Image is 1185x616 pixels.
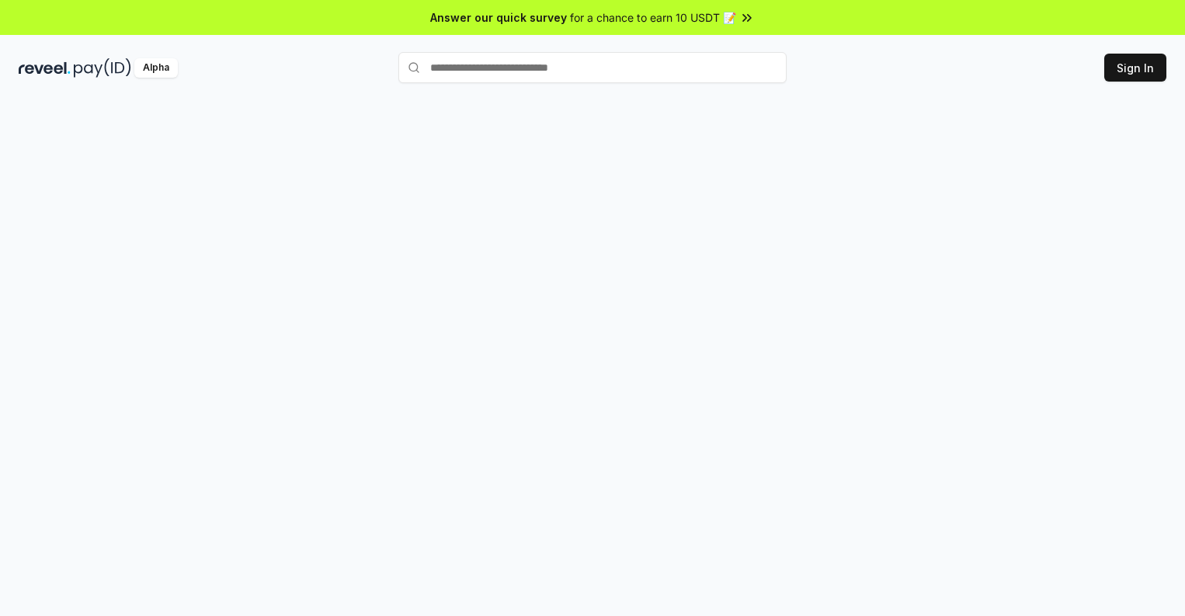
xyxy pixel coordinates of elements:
[570,9,736,26] span: for a chance to earn 10 USDT 📝
[1104,54,1166,82] button: Sign In
[74,58,131,78] img: pay_id
[19,58,71,78] img: reveel_dark
[430,9,567,26] span: Answer our quick survey
[134,58,178,78] div: Alpha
